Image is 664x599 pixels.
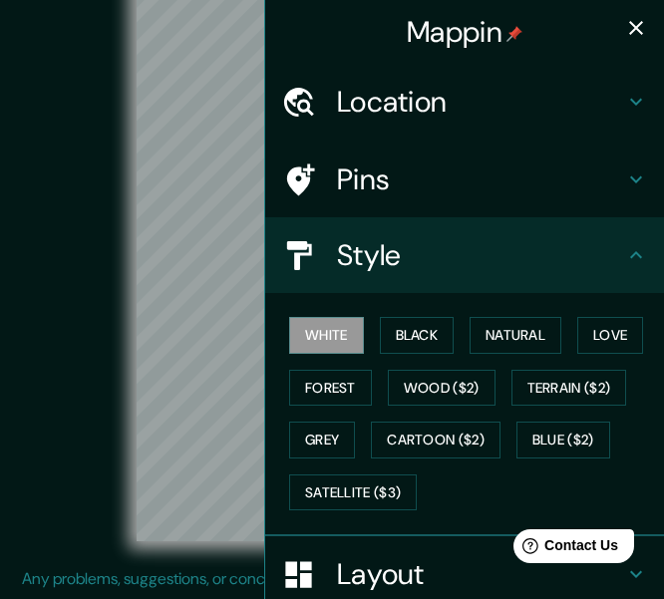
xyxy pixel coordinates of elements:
[577,317,643,354] button: Love
[289,474,417,511] button: Satellite ($3)
[407,14,522,50] h4: Mappin
[380,317,455,354] button: Black
[506,26,522,42] img: pin-icon.png
[337,237,624,273] h4: Style
[388,370,496,407] button: Wood ($2)
[511,370,627,407] button: Terrain ($2)
[265,64,664,140] div: Location
[265,217,664,293] div: Style
[265,142,664,217] div: Pins
[337,161,624,197] h4: Pins
[337,84,624,120] h4: Location
[371,422,500,458] button: Cartoon ($2)
[516,422,610,458] button: Blue ($2)
[289,317,364,354] button: White
[337,556,624,592] h4: Layout
[22,567,635,591] p: Any problems, suggestions, or concerns please email .
[470,317,561,354] button: Natural
[289,370,372,407] button: Forest
[289,422,355,458] button: Grey
[487,521,642,577] iframe: Help widget launcher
